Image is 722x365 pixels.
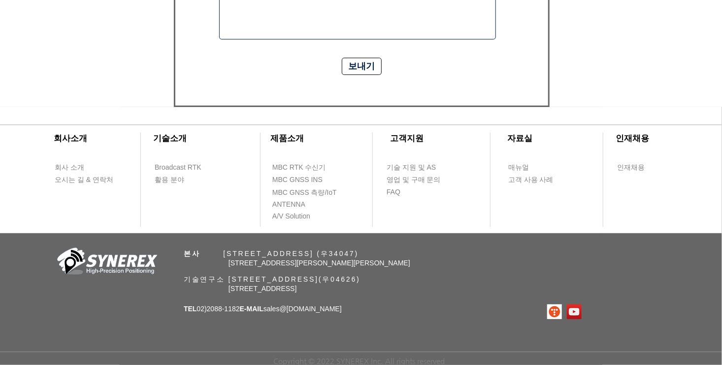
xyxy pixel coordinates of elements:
span: 활용 분야 [155,175,184,185]
img: 유튜브 사회 아이콘 [567,304,582,319]
a: @[DOMAIN_NAME] [280,305,342,313]
span: 기술 지원 및 AS [387,163,436,173]
iframe: Wix Chat [609,323,722,365]
span: 영업 및 구매 문의 [387,175,441,185]
span: Broadcast RTK [155,163,201,173]
span: 고객 사용 사례 [508,175,554,185]
button: 보내기 [342,58,382,75]
span: ​제품소개 [271,134,304,143]
span: ​고객지원 [391,134,424,143]
ul: SNS 모음 [547,304,582,319]
a: 회사 소개 [54,161,111,174]
span: 매뉴얼 [508,163,529,173]
a: MBC GNSS 측량/IoT [272,186,358,199]
span: MBC GNSS INS [272,175,323,185]
span: FAQ [387,187,400,197]
a: 기술 지원 및 AS [386,161,460,174]
a: 활용 분야 [154,174,211,186]
a: A/V Solution [272,210,328,222]
span: ​기술소개 [154,134,187,143]
a: 인재채용 [617,161,663,174]
span: ​ [STREET_ADDRESS] (우34047) [184,250,359,257]
a: 고객 사용 사례 [508,174,564,186]
span: 회사 소개 [55,163,84,173]
span: E-MAIL [240,305,263,313]
span: 02)2088-1182 sales [184,305,342,313]
span: MBC RTK 수신기 [272,163,326,173]
span: 기술연구소 [STREET_ADDRESS](우04626) [184,275,361,283]
a: FAQ [386,186,443,198]
a: MBC GNSS INS [272,174,333,186]
img: 회사_로고-removebg-preview.png [52,247,160,279]
a: 영업 및 구매 문의 [386,174,443,186]
a: Broadcast RTK [154,161,211,174]
span: 오시는 길 & 연락처 [55,175,113,185]
span: ​인재채용 [616,134,649,143]
a: 오시는 길 & 연락처 [54,174,121,186]
span: ​회사소개 [54,134,88,143]
img: 티스토리로고 [547,304,562,319]
a: ANTENNA [272,198,328,211]
span: [STREET_ADDRESS] [229,285,296,292]
span: ANTENNA [272,200,305,210]
a: MBC RTK 수신기 [272,161,346,174]
span: A/V Solution [272,212,310,221]
span: 본사 [184,250,200,257]
span: Copyright © 2022 SYNEREX Inc. All rights reserved [273,357,445,365]
span: TEL [184,305,197,313]
span: 보내기 [349,60,375,73]
span: MBC GNSS 측량/IoT [272,188,337,198]
span: [STREET_ADDRESS][PERSON_NAME][PERSON_NAME] [229,259,410,267]
a: 매뉴얼 [508,161,564,174]
span: 인재채용 [617,163,645,173]
span: ​자료실 [507,134,532,143]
